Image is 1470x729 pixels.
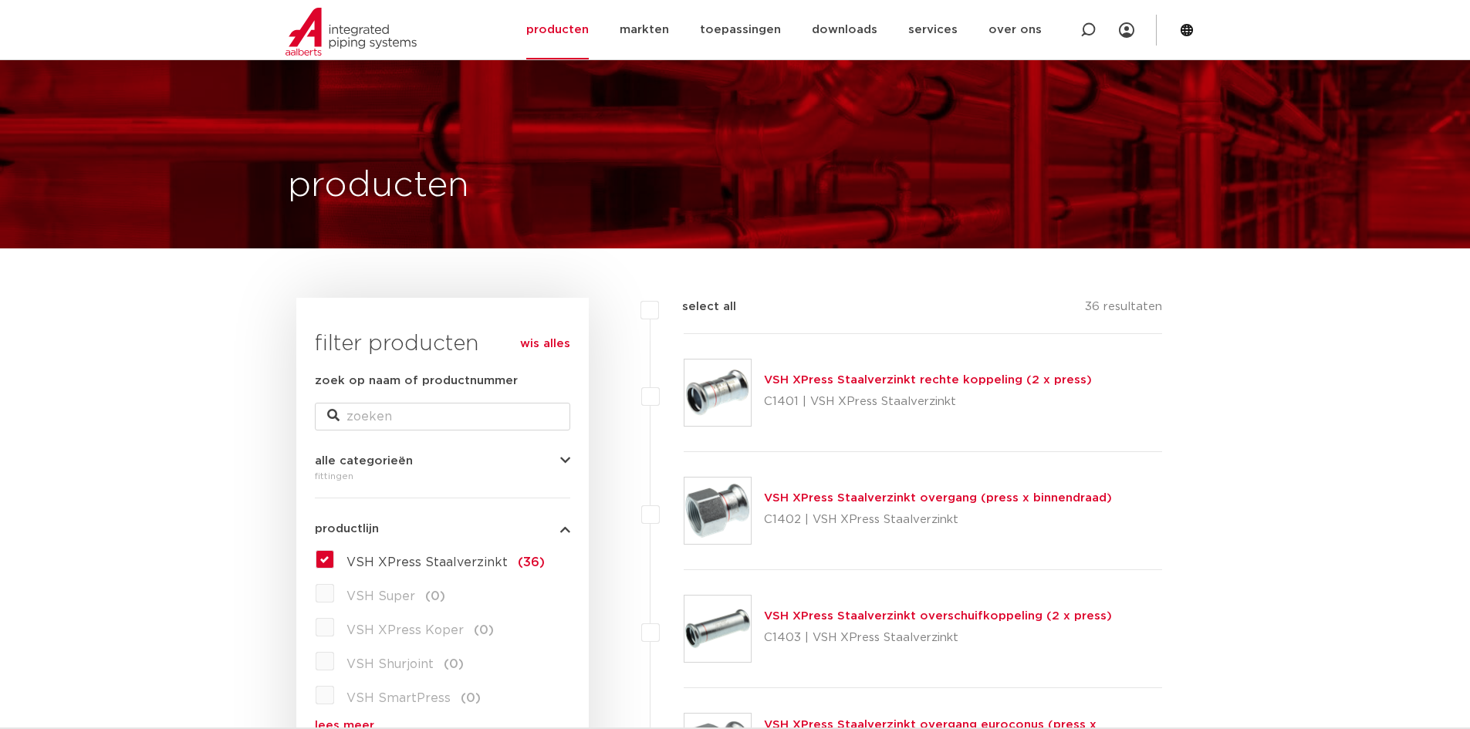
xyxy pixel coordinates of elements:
span: (0) [461,692,481,704]
p: 36 resultaten [1085,298,1162,322]
span: productlijn [315,523,379,535]
a: wis alles [520,335,570,353]
p: C1403 | VSH XPress Staalverzinkt [764,626,1112,650]
button: alle categorieën [315,455,570,467]
div: fittingen [315,467,570,485]
h1: producten [288,161,469,211]
span: (0) [444,658,464,670]
span: VSH XPress Koper [346,624,464,636]
img: Thumbnail for VSH XPress Staalverzinkt rechte koppeling (2 x press) [684,359,751,426]
label: select all [659,298,736,316]
span: (0) [474,624,494,636]
a: VSH XPress Staalverzinkt overgang (press x binnendraad) [764,492,1112,504]
h3: filter producten [315,329,570,359]
label: zoek op naam of productnummer [315,372,518,390]
span: (0) [425,590,445,602]
img: Thumbnail for VSH XPress Staalverzinkt overgang (press x binnendraad) [684,478,751,544]
span: alle categorieën [315,455,413,467]
input: zoeken [315,403,570,430]
p: C1401 | VSH XPress Staalverzinkt [764,390,1092,414]
img: Thumbnail for VSH XPress Staalverzinkt overschuifkoppeling (2 x press) [684,596,751,662]
a: VSH XPress Staalverzinkt rechte koppeling (2 x press) [764,374,1092,386]
p: C1402 | VSH XPress Staalverzinkt [764,508,1112,532]
span: (36) [518,556,545,569]
span: VSH Super [346,590,415,602]
span: VSH SmartPress [346,692,451,704]
span: VSH XPress Staalverzinkt [346,556,508,569]
span: VSH Shurjoint [346,658,434,670]
a: VSH XPress Staalverzinkt overschuifkoppeling (2 x press) [764,610,1112,622]
button: productlijn [315,523,570,535]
